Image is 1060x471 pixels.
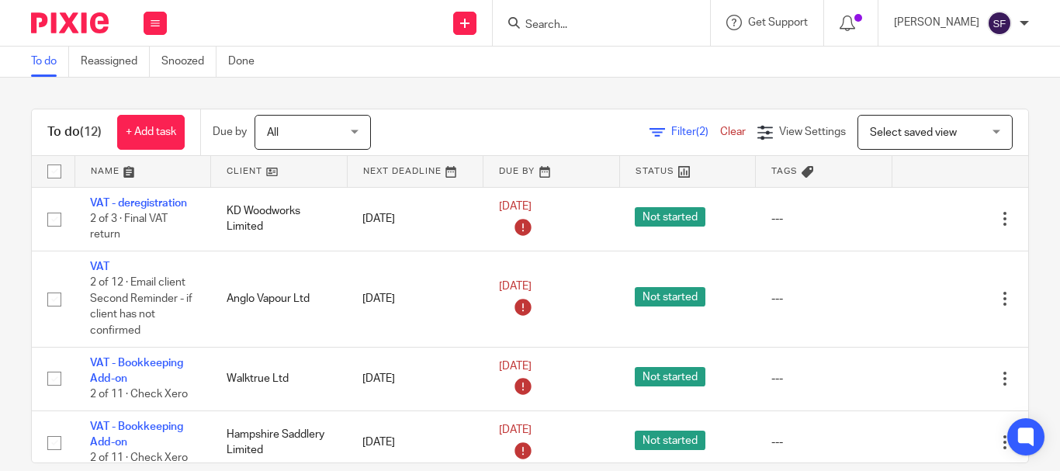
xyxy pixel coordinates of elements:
[748,17,808,28] span: Get Support
[90,213,168,241] span: 2 of 3 · Final VAT return
[987,11,1012,36] img: svg%3E
[347,187,483,251] td: [DATE]
[213,124,247,140] p: Due by
[771,371,877,386] div: ---
[117,115,185,150] a: + Add task
[347,347,483,410] td: [DATE]
[90,358,183,384] a: VAT - Bookkeeping Add-on
[894,15,979,30] p: [PERSON_NAME]
[635,431,705,450] span: Not started
[211,251,348,347] td: Anglo Vapour Ltd
[90,453,188,464] span: 2 of 11 · Check Xero
[499,424,532,435] span: [DATE]
[499,361,532,372] span: [DATE]
[90,389,188,400] span: 2 of 11 · Check Xero
[771,211,877,227] div: ---
[90,198,187,209] a: VAT - deregistration
[635,287,705,306] span: Not started
[771,167,798,175] span: Tags
[161,47,217,77] a: Snoozed
[90,421,183,448] a: VAT - Bookkeeping Add-on
[771,291,877,306] div: ---
[696,126,708,137] span: (2)
[211,347,348,410] td: Walktrue Ltd
[635,367,705,386] span: Not started
[771,435,877,450] div: ---
[347,251,483,347] td: [DATE]
[267,127,279,138] span: All
[779,126,846,137] span: View Settings
[81,47,150,77] a: Reassigned
[47,124,102,140] h1: To do
[499,281,532,292] span: [DATE]
[31,47,69,77] a: To do
[720,126,746,137] a: Clear
[524,19,663,33] input: Search
[228,47,266,77] a: Done
[635,207,705,227] span: Not started
[80,126,102,138] span: (12)
[211,187,348,251] td: KD Woodworks Limited
[671,126,720,137] span: Filter
[31,12,109,33] img: Pixie
[90,261,109,272] a: VAT
[870,127,957,138] span: Select saved view
[90,278,192,337] span: 2 of 12 · Email client Second Reminder - if client has not confirmed
[499,201,532,212] span: [DATE]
